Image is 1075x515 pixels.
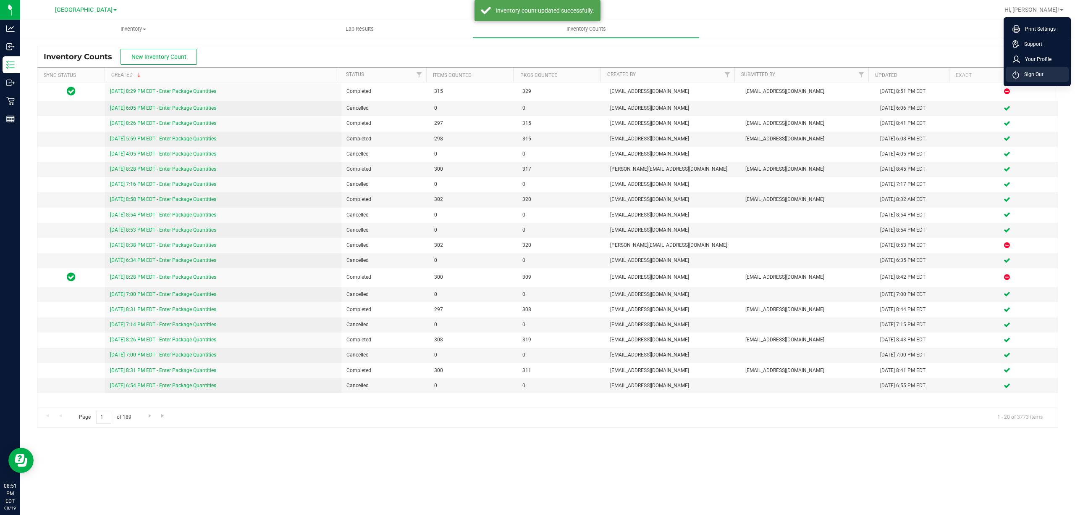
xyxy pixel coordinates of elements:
a: Items Counted [433,72,472,78]
span: Lab Results [334,25,385,33]
span: Completed [346,336,424,344]
span: 309 [522,273,600,281]
div: [DATE] 6:06 PM EDT [880,104,951,112]
span: [EMAIL_ADDRESS][DOMAIN_NAME] [610,211,735,219]
div: [DATE] 8:54 PM EDT [880,211,951,219]
a: [DATE] 7:00 PM EDT - Enter Package Quantities [110,352,216,358]
div: [DATE] 8:45 PM EDT [880,165,951,173]
a: [DATE] 6:05 PM EDT - Enter Package Quantities [110,105,216,111]
a: [DATE] 8:29 PM EDT - Enter Package Quantities [110,88,216,94]
inline-svg: Inbound [6,42,15,51]
span: [EMAIL_ADDRESS][DOMAIN_NAME] [745,119,870,127]
span: [EMAIL_ADDRESS][DOMAIN_NAME] [745,273,870,281]
span: [EMAIL_ADDRESS][DOMAIN_NAME] [610,87,735,95]
span: 0 [522,104,600,112]
div: [DATE] 8:41 PM EDT [880,119,951,127]
inline-svg: Outbound [6,79,15,87]
a: [DATE] 7:16 PM EDT - Enter Package Quantities [110,181,216,187]
span: Completed [346,119,424,127]
span: 297 [434,119,512,127]
span: [EMAIL_ADDRESS][DOMAIN_NAME] [610,336,735,344]
a: Filter [412,68,426,82]
div: [DATE] 7:17 PM EDT [880,180,951,188]
span: 302 [434,195,512,203]
inline-svg: Analytics [6,24,15,33]
a: Support [1012,40,1065,48]
span: 319 [522,336,600,344]
div: [DATE] 8:53 PM EDT [880,241,951,249]
p: 08/19 [4,505,16,511]
span: 308 [434,336,512,344]
div: [DATE] 8:54 PM EDT [880,226,951,234]
span: Cancelled [346,351,424,359]
div: [DATE] 8:42 PM EDT [880,273,951,281]
span: Completed [346,135,424,143]
div: [DATE] 7:15 PM EDT [880,321,951,329]
span: 311 [522,367,600,375]
th: Exact [949,68,1049,82]
span: 0 [434,104,512,112]
span: [EMAIL_ADDRESS][DOMAIN_NAME] [610,104,735,112]
span: 300 [434,273,512,281]
span: [EMAIL_ADDRESS][DOMAIN_NAME] [745,336,870,344]
a: Updated [875,72,897,78]
a: [DATE] 8:26 PM EDT - Enter Package Quantities [110,337,216,343]
span: Support [1019,40,1042,48]
div: [DATE] 6:55 PM EDT [880,382,951,390]
span: [EMAIL_ADDRESS][DOMAIN_NAME] [745,165,870,173]
a: Sync Status [44,72,76,78]
span: Cancelled [346,150,424,158]
span: Completed [346,195,424,203]
span: [EMAIL_ADDRESS][DOMAIN_NAME] [610,256,735,264]
span: Your Profile [1020,55,1051,63]
div: [DATE] 6:35 PM EDT [880,256,951,264]
span: 302 [434,241,512,249]
a: [DATE] 6:54 PM EDT - Enter Package Quantities [110,383,216,388]
span: [EMAIL_ADDRESS][DOMAIN_NAME] [610,180,735,188]
span: 1 - 20 of 3773 items [991,411,1049,423]
a: Created [111,72,142,78]
span: 320 [522,241,600,249]
span: [EMAIL_ADDRESS][DOMAIN_NAME] [610,382,735,390]
input: 1 [96,411,111,424]
span: Cancelled [346,211,424,219]
span: [EMAIL_ADDRESS][DOMAIN_NAME] [745,135,870,143]
a: [DATE] 8:28 PM EDT - Enter Package Quantities [110,166,216,172]
a: [DATE] 8:54 PM EDT - Enter Package Quantities [110,212,216,218]
a: Lab Results [246,20,473,38]
span: Inventory Counts [44,52,121,61]
a: Created By [607,71,636,77]
div: [DATE] 8:44 PM EDT [880,306,951,314]
span: 315 [522,119,600,127]
span: 0 [522,211,600,219]
a: [DATE] 8:53 PM EDT - Enter Package Quantities [110,227,216,233]
a: [DATE] 4:05 PM EDT - Enter Package Quantities [110,151,216,157]
inline-svg: Retail [6,97,15,105]
span: [EMAIL_ADDRESS][DOMAIN_NAME] [610,351,735,359]
span: 0 [522,321,600,329]
span: Cancelled [346,241,424,249]
a: Inventory [20,20,246,38]
a: [DATE] 7:14 PM EDT - Enter Package Quantities [110,322,216,327]
span: 0 [434,226,512,234]
span: 0 [522,226,600,234]
div: [DATE] 6:08 PM EDT [880,135,951,143]
a: [DATE] 8:38 PM EDT - Enter Package Quantities [110,242,216,248]
inline-svg: Reports [6,115,15,123]
button: New Inventory Count [121,49,197,65]
span: Sign Out [1019,70,1044,79]
inline-svg: Inventory [6,61,15,69]
span: [EMAIL_ADDRESS][DOMAIN_NAME] [610,273,735,281]
a: [DATE] 8:28 PM EDT - Enter Package Quantities [110,274,216,280]
div: Inventory count updated successfully. [496,6,594,15]
a: [DATE] 6:34 PM EDT - Enter Package Quantities [110,257,216,263]
a: Status [346,71,364,77]
span: [EMAIL_ADDRESS][DOMAIN_NAME] [745,195,870,203]
span: [EMAIL_ADDRESS][DOMAIN_NAME] [610,226,735,234]
span: In Sync [67,271,76,283]
span: 300 [434,165,512,173]
iframe: Resource center [8,448,34,473]
span: 308 [522,306,600,314]
a: [DATE] 8:31 PM EDT - Enter Package Quantities [110,306,216,312]
span: Cancelled [346,226,424,234]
